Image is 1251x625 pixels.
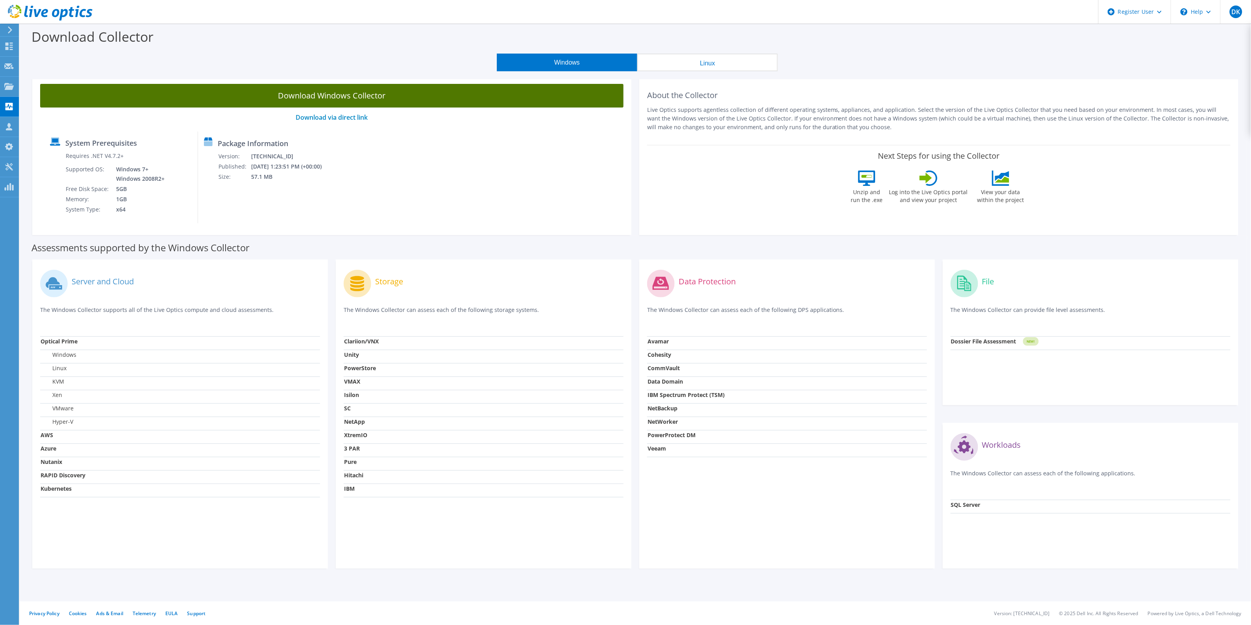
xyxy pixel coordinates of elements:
h2: About the Collector [647,91,1231,100]
strong: Pure [344,458,357,466]
p: The Windows Collector supports all of the Live Optics compute and cloud assessments. [40,306,320,322]
p: Live Optics supports agentless collection of different operating systems, appliances, and applica... [647,106,1231,132]
label: Xen [41,391,62,399]
p: The Windows Collector can provide file level assessments. [951,306,1231,322]
td: Size: [218,172,251,182]
strong: NetWorker [648,418,678,425]
label: Windows [41,351,76,359]
strong: XtremIO [344,431,367,439]
strong: NetBackup [648,404,677,412]
p: The Windows Collector can assess each of the following storage systems. [344,306,624,322]
label: Log into the Live Optics portal and view your project [889,186,968,204]
a: Cookies [69,610,87,617]
button: Linux [637,54,778,71]
label: Server and Cloud [72,278,134,286]
li: Powered by Live Optics, a Dell Technology [1148,610,1242,617]
label: Hyper-V [41,418,73,426]
td: [DATE] 1:23:51 PM (+00:00) [251,161,332,172]
a: Download Windows Collector [40,84,624,108]
td: Supported OS: [65,164,110,184]
strong: SQL Server [951,501,981,508]
a: Ads & Email [96,610,123,617]
td: Windows 7+ Windows 2008R2+ [110,164,166,184]
label: View your data within the project [972,186,1029,204]
p: The Windows Collector can assess each of the following applications. [951,469,1231,485]
td: Memory: [65,194,110,204]
td: [TECHNICAL_ID] [251,151,332,161]
tspan: NEW! [1027,339,1035,344]
strong: IBM Spectrum Protect (TSM) [648,391,725,399]
strong: SC [344,404,351,412]
td: x64 [110,204,166,215]
strong: CommVault [648,364,680,372]
label: Storage [375,278,403,286]
a: EULA [165,610,178,617]
td: Free Disk Space: [65,184,110,194]
td: 57.1 MB [251,172,332,182]
strong: NetApp [344,418,365,425]
label: VMware [41,404,74,412]
label: Requires .NET V4.7.2+ [66,152,124,160]
label: Workloads [982,441,1021,449]
a: Privacy Policy [29,610,59,617]
label: Linux [41,364,67,372]
label: File [982,278,994,286]
strong: Isilon [344,391,359,399]
strong: Avamar [648,338,669,345]
strong: Clariion/VNX [344,338,379,345]
button: Windows [497,54,637,71]
a: Telemetry [133,610,156,617]
label: KVM [41,378,64,386]
svg: \n [1181,8,1188,15]
td: Version: [218,151,251,161]
li: Version: [TECHNICAL_ID] [994,610,1050,617]
td: Published: [218,161,251,172]
label: Unzip and run the .exe [849,186,885,204]
label: Data Protection [679,278,736,286]
td: 1GB [110,194,166,204]
strong: PowerStore [344,364,376,372]
strong: Dossier File Assessment [951,338,1016,345]
strong: IBM [344,485,355,492]
strong: Veeam [648,445,666,452]
strong: PowerProtect DM [648,431,696,439]
strong: Kubernetes [41,485,72,492]
strong: Optical Prime [41,338,78,345]
td: 5GB [110,184,166,194]
label: Assessments supported by the Windows Collector [31,244,250,252]
a: Support [187,610,205,617]
strong: Unity [344,351,359,358]
strong: AWS [41,431,53,439]
label: Package Information [218,139,288,147]
strong: Nutanix [41,458,62,466]
strong: VMAX [344,378,360,385]
td: System Type: [65,204,110,215]
strong: Hitachi [344,471,363,479]
span: DK [1230,6,1242,18]
label: Download Collector [31,28,154,46]
p: The Windows Collector can assess each of the following DPS applications. [647,306,927,322]
a: Download via direct link [296,113,368,122]
label: System Prerequisites [65,139,137,147]
label: Next Steps for using the Collector [878,151,1000,161]
strong: Azure [41,445,56,452]
strong: Data Domain [648,378,683,385]
strong: RAPID Discovery [41,471,85,479]
strong: 3 PAR [344,445,360,452]
strong: Cohesity [648,351,671,358]
li: © 2025 Dell Inc. All Rights Reserved [1059,610,1138,617]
